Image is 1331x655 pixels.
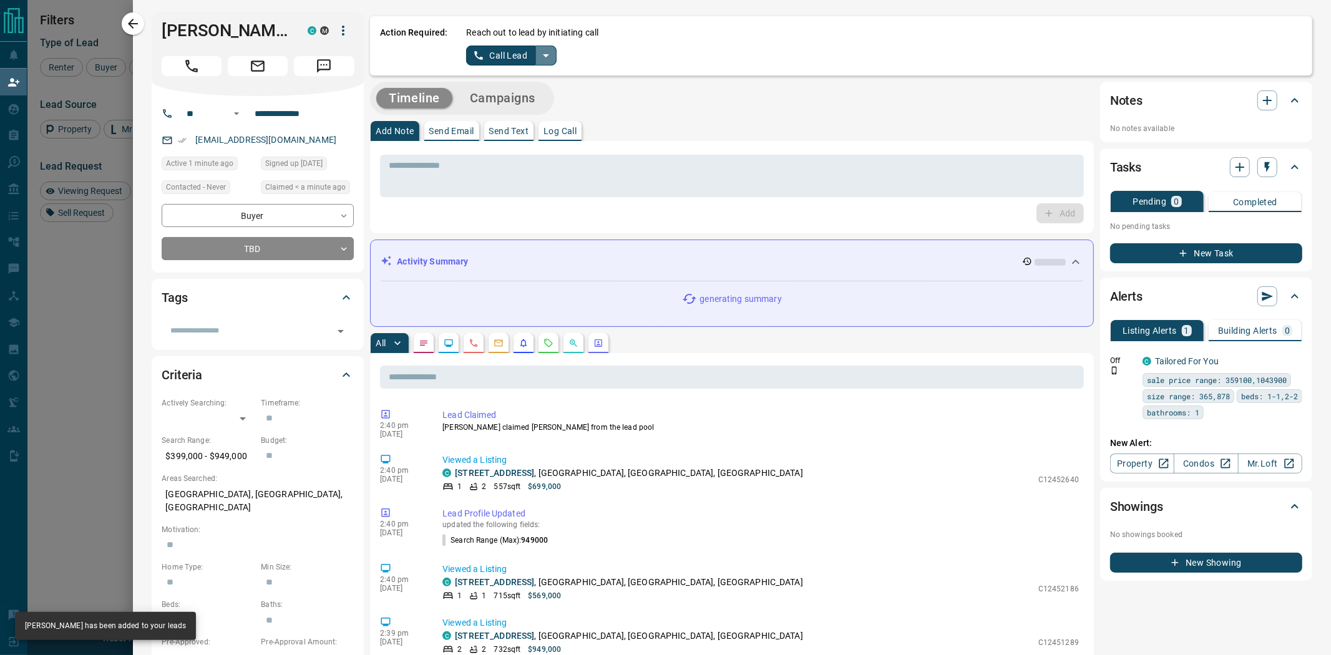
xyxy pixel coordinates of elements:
[162,365,202,385] h2: Criteria
[1110,90,1143,110] h2: Notes
[261,435,354,446] p: Budget:
[429,127,474,135] p: Send Email
[442,507,1079,520] p: Lead Profile Updated
[442,631,451,640] div: condos.ca
[442,535,548,546] p: Search Range (Max) :
[162,288,187,308] h2: Tags
[528,590,561,601] p: $569,000
[162,397,255,409] p: Actively Searching:
[261,180,354,198] div: Sun Oct 12 2025
[162,21,289,41] h1: [PERSON_NAME]
[1110,529,1302,540] p: No showings booked
[162,157,255,174] div: Sun Oct 12 2025
[442,409,1079,422] p: Lead Claimed
[162,599,255,610] p: Beds:
[380,475,424,483] p: [DATE]
[162,56,222,76] span: Call
[162,561,255,573] p: Home Type:
[162,524,354,535] p: Motivation:
[1110,85,1302,115] div: Notes
[162,204,354,227] div: Buyer
[1147,374,1287,386] span: sale price range: 359100,1043900
[519,338,529,348] svg: Listing Alerts
[261,397,354,409] p: Timeframe:
[521,536,548,545] span: 949000
[482,644,486,655] p: 2
[593,338,603,348] svg: Agent Actions
[1285,326,1290,335] p: 0
[455,629,803,643] p: , [GEOGRAPHIC_DATA], [GEOGRAPHIC_DATA], [GEOGRAPHIC_DATA]
[380,430,424,439] p: [DATE]
[1174,197,1179,206] p: 0
[1110,355,1135,366] p: Off
[1038,474,1079,485] p: C12452640
[442,422,1079,433] p: [PERSON_NAME] claimed [PERSON_NAME] from the lead pool
[261,157,354,174] div: Sat Apr 02 2022
[195,135,336,145] a: [EMAIL_ADDRESS][DOMAIN_NAME]
[162,446,255,467] p: $399,000 - $949,000
[1218,326,1277,335] p: Building Alerts
[444,338,454,348] svg: Lead Browsing Activity
[469,338,479,348] svg: Calls
[1038,637,1079,648] p: C12451289
[1110,123,1302,134] p: No notes available
[455,467,803,480] p: , [GEOGRAPHIC_DATA], [GEOGRAPHIC_DATA], [GEOGRAPHIC_DATA]
[1110,243,1302,263] button: New Task
[229,106,244,121] button: Open
[442,616,1079,629] p: Viewed a Listing
[544,127,577,135] p: Log Call
[397,255,468,268] p: Activity Summary
[1038,583,1079,594] p: C12452186
[455,576,803,589] p: , [GEOGRAPHIC_DATA], [GEOGRAPHIC_DATA], [GEOGRAPHIC_DATA]
[1110,217,1302,236] p: No pending tasks
[294,56,354,76] span: Message
[442,520,1079,529] p: updated the following fields:
[1155,356,1219,366] a: Tailored For You
[1133,197,1166,206] p: Pending
[1110,497,1163,517] h2: Showings
[265,181,346,193] span: Claimed < a minute ago
[1110,157,1141,177] h2: Tasks
[1110,437,1302,450] p: New Alert:
[455,631,534,641] a: [STREET_ADDRESS]
[162,484,354,518] p: [GEOGRAPHIC_DATA], [GEOGRAPHIC_DATA], [GEOGRAPHIC_DATA]
[494,644,521,655] p: 732 sqft
[380,638,424,646] p: [DATE]
[381,250,1083,273] div: Activity Summary
[1147,406,1199,419] span: bathrooms: 1
[482,481,486,492] p: 2
[494,590,521,601] p: 715 sqft
[1233,198,1277,206] p: Completed
[442,578,451,586] div: condos.ca
[261,636,354,648] p: Pre-Approval Amount:
[380,575,424,584] p: 2:40 pm
[419,338,429,348] svg: Notes
[528,644,561,655] p: $949,000
[1147,390,1230,402] span: size range: 365,878
[380,26,447,65] p: Action Required:
[528,481,561,492] p: $699,000
[700,293,781,306] p: generating summary
[376,88,452,109] button: Timeline
[162,473,354,484] p: Areas Searched:
[380,629,424,638] p: 2:39 pm
[494,338,504,348] svg: Emails
[380,584,424,593] p: [DATE]
[1174,454,1238,473] a: Condos
[166,181,226,193] span: Contacted - Never
[544,338,553,348] svg: Requests
[332,323,349,340] button: Open
[162,435,255,446] p: Search Range:
[1110,366,1119,375] svg: Push Notification Only
[178,136,187,145] svg: Email Verified
[162,360,354,390] div: Criteria
[380,466,424,475] p: 2:40 pm
[320,26,329,35] div: mrloft.ca
[162,636,255,648] p: Pre-Approved:
[1110,553,1302,573] button: New Showing
[162,283,354,313] div: Tags
[466,46,557,65] div: split button
[442,563,1079,576] p: Viewed a Listing
[568,338,578,348] svg: Opportunities
[489,127,529,135] p: Send Text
